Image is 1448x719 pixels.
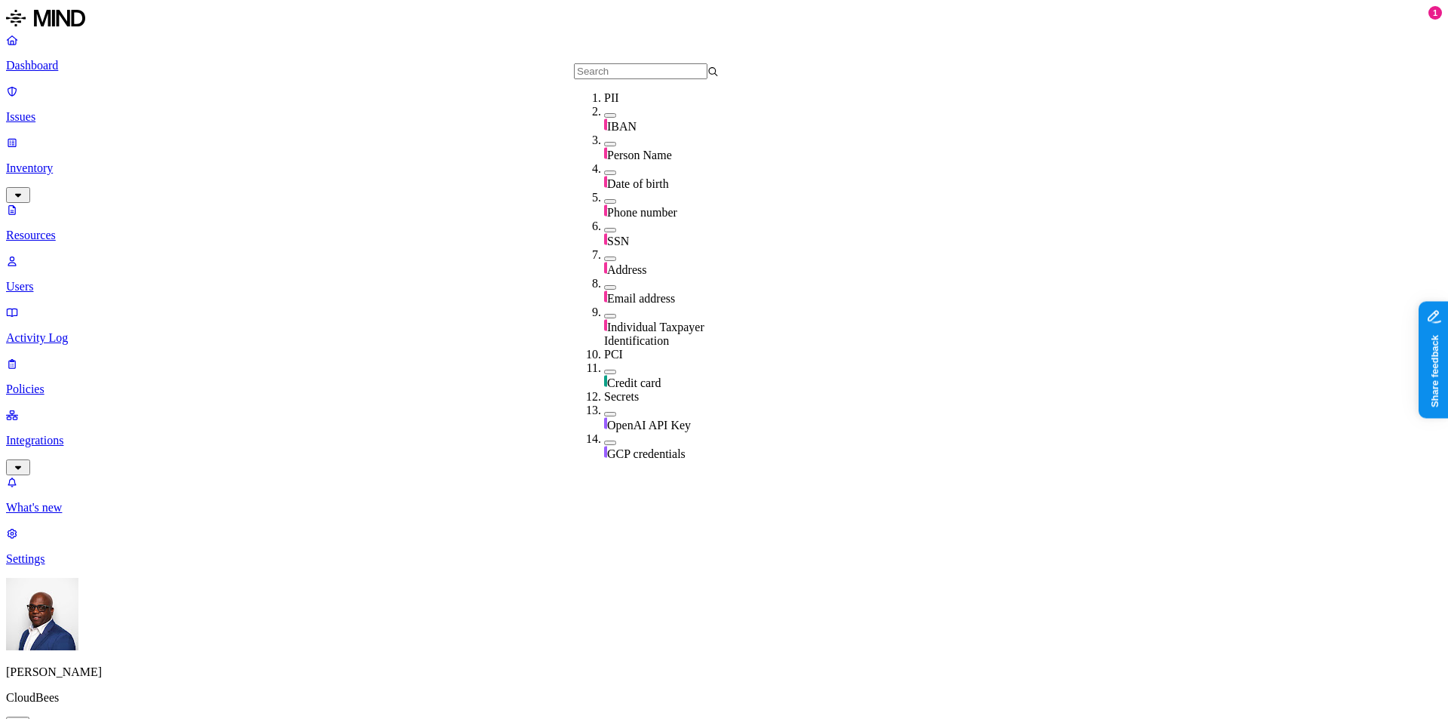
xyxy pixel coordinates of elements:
img: pii-line.svg [604,262,607,274]
span: IBAN [607,120,637,133]
img: secret-line.svg [604,417,607,429]
a: Users [6,254,1442,293]
p: Inventory [6,161,1442,175]
div: PCI [604,348,749,361]
span: Email address [607,292,675,305]
div: PII [604,91,749,105]
a: Integrations [6,408,1442,473]
a: Activity Log [6,306,1442,345]
span: Individual Taxpayer Identification [604,321,704,347]
a: Policies [6,357,1442,396]
img: pii-line.svg [604,319,607,331]
img: pii-line.svg [604,233,607,245]
img: pii-line.svg [604,176,607,188]
p: Activity Log [6,331,1442,345]
img: pii-line.svg [604,290,607,303]
input: Search [574,63,707,79]
img: pii-line.svg [604,118,607,131]
a: Dashboard [6,33,1442,72]
span: Credit card [607,376,661,389]
a: Issues [6,84,1442,124]
img: pii-line.svg [604,147,607,159]
img: secret-line.svg [604,446,607,458]
p: Issues [6,110,1442,124]
span: OpenAI API Key [607,419,691,432]
span: Address [607,263,646,276]
span: Date of birth [607,177,669,190]
span: Person Name [607,149,672,161]
span: SSN [607,235,629,247]
img: Gregory Thomas [6,578,78,650]
p: What's new [6,501,1442,515]
p: Integrations [6,434,1442,447]
a: Resources [6,203,1442,242]
p: Resources [6,229,1442,242]
span: Phone number [607,206,677,219]
a: MIND [6,6,1442,33]
p: Dashboard [6,59,1442,72]
p: CloudBees [6,691,1442,705]
p: Policies [6,383,1442,396]
span: GCP credentials [607,447,686,460]
img: MIND [6,6,85,30]
a: Settings [6,527,1442,566]
p: Settings [6,552,1442,566]
img: pci-line.svg [604,375,607,387]
a: What's new [6,475,1442,515]
div: Secrets [604,390,749,404]
img: pii-line.svg [604,204,607,217]
a: Inventory [6,136,1442,201]
p: Users [6,280,1442,293]
div: 1 [1428,6,1442,20]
